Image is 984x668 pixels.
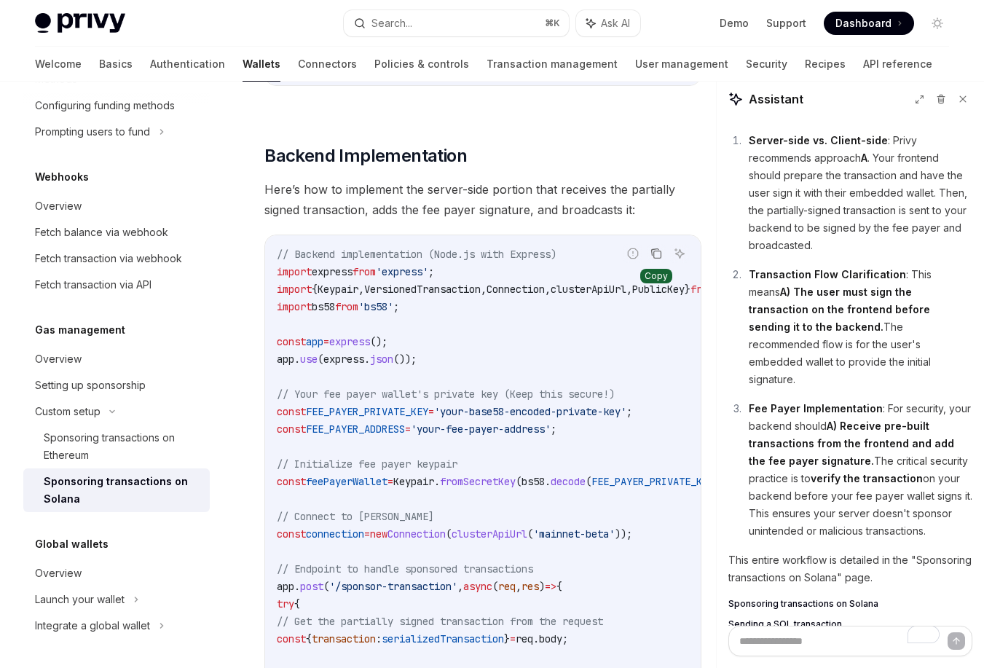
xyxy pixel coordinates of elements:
[393,300,399,313] span: ;
[35,47,82,82] a: Welcome
[457,580,463,593] span: ,
[23,219,210,245] a: Fetch balance via webhook
[312,265,353,278] span: express
[35,13,125,34] img: light logo
[335,300,358,313] span: from
[728,626,972,656] textarea: To enrich screen reader interactions, please activate Accessibility in Grammarly extension settings
[306,423,405,436] span: FEE_PAYER_ADDRESS
[601,16,630,31] span: Ask AI
[306,527,364,541] span: connection
[551,283,626,296] span: clusterApiUrl
[23,468,210,512] a: Sponsoring transactions on Solana
[35,617,150,634] div: Integrate a global wallet
[861,152,867,164] strong: A
[371,15,412,32] div: Search...
[576,10,640,36] button: Ask AI
[318,283,358,296] span: Keypair
[277,457,457,471] span: // Initialize fee payer keypair
[749,132,972,254] p: : Privy recommends approach . Your frontend should prepare the transaction and have the user sign...
[434,475,440,488] span: .
[498,580,516,593] span: req
[749,286,930,333] strong: A) The user must sign the transaction on the frontend before sending it to the backend.
[323,353,364,366] span: express
[545,580,556,593] span: =>
[323,335,329,348] span: =
[749,266,972,388] p: : This means The recommended flow is for the user's embedded wallet to provide the initial signat...
[591,475,714,488] span: FEE_PAYER_PRIVATE_KEY
[393,353,417,366] span: ());
[294,597,300,610] span: {
[539,580,545,593] span: )
[863,47,932,82] a: API reference
[99,47,133,82] a: Basics
[35,403,101,420] div: Custom setup
[312,283,318,296] span: {
[364,283,481,296] span: VersionedTransaction
[728,598,878,610] span: Sponsoring transactions on Solana
[277,615,603,628] span: // Get the partially signed transaction from the request
[545,283,551,296] span: ,
[294,353,300,366] span: .
[452,527,527,541] span: clusterApiUrl
[35,535,109,553] h5: Global wallets
[766,16,806,31] a: Support
[277,283,312,296] span: import
[23,193,210,219] a: Overview
[35,197,82,215] div: Overview
[277,475,306,488] span: const
[749,90,803,108] span: Assistant
[300,353,318,366] span: use
[428,265,434,278] span: ;
[835,16,891,31] span: Dashboard
[306,335,323,348] span: app
[516,475,521,488] span: (
[487,283,545,296] span: Connection
[647,244,666,263] button: Copy the contents from the code block
[487,47,618,82] a: Transaction management
[323,580,329,593] span: (
[353,265,376,278] span: from
[521,580,539,593] span: res
[277,510,434,523] span: // Connect to [PERSON_NAME]
[510,632,516,645] span: =
[44,429,201,464] div: Sponsoring transactions on Ethereum
[277,388,615,401] span: // Your fee payer wallet's private key (Keep this secure!)
[440,475,516,488] span: fromSecretKey
[749,420,954,467] strong: A) Receive pre-built transactions from the frontend and add the fee payer signature.
[23,425,210,468] a: Sponsoring transactions on Ethereum
[35,123,150,141] div: Prompting users to fund
[551,475,586,488] span: decode
[277,353,294,366] span: app
[387,527,446,541] span: Connection
[545,17,560,29] span: ⌘ K
[35,350,82,368] div: Overview
[35,591,125,608] div: Launch your wallet
[277,562,533,575] span: // Endpoint to handle sponsored transactions
[277,265,312,278] span: import
[35,224,168,241] div: Fetch balance via webhook
[545,475,551,488] span: .
[35,276,151,294] div: Fetch transaction via API
[277,597,294,610] span: try
[720,16,749,31] a: Demo
[312,632,376,645] span: transaction
[463,580,492,593] span: async
[527,527,533,541] span: (
[562,632,568,645] span: ;
[393,475,434,488] span: Keypair
[746,47,787,82] a: Security
[35,565,82,582] div: Overview
[615,527,632,541] span: ));
[811,472,923,484] strong: verify the transaction
[264,179,701,220] span: Here’s how to implement the server-side portion that receives the partially signed transaction, a...
[632,283,685,296] span: PublicKey
[690,283,714,296] span: from
[243,47,280,82] a: Wallets
[387,475,393,488] span: =
[318,353,323,366] span: (
[370,335,387,348] span: ();
[294,580,300,593] span: .
[300,580,323,593] span: post
[35,250,182,267] div: Fetch transaction via webhook
[277,580,294,593] span: app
